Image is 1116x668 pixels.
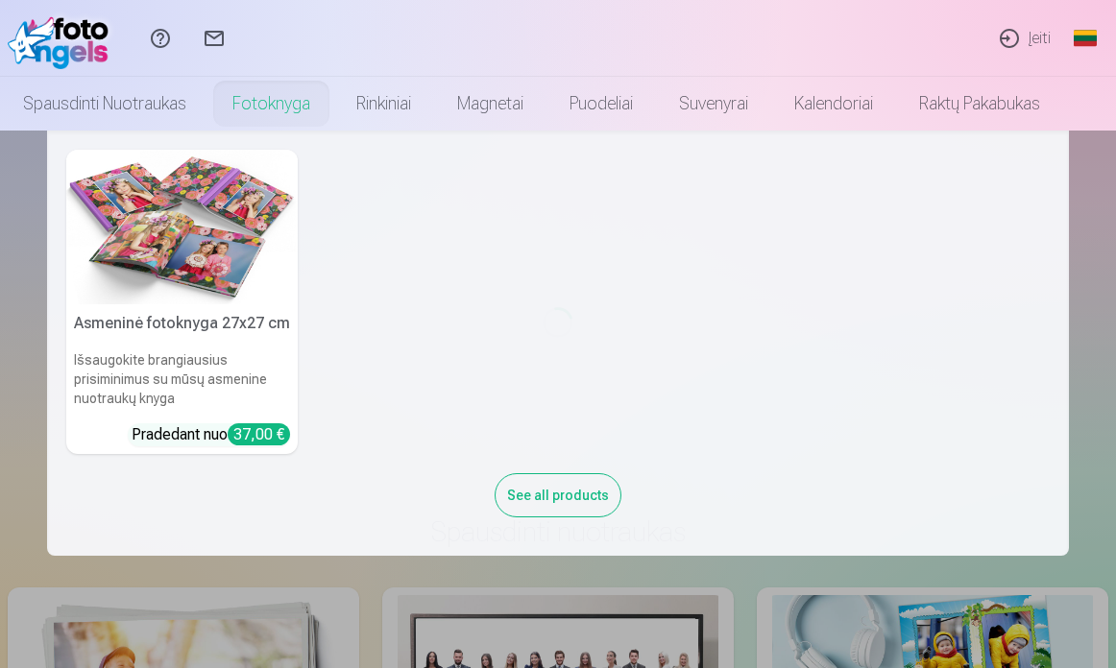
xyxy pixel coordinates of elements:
[228,423,290,445] div: 37,00 €
[333,77,434,131] a: Rinkiniai
[66,304,298,343] h5: Asmeninė fotoknyga 27x27 cm
[771,77,896,131] a: Kalendoriai
[8,8,118,69] img: /fa2
[656,77,771,131] a: Suvenyrai
[209,77,333,131] a: Fotoknyga
[66,150,298,304] img: Asmeninė fotoknyga 27x27 cm
[66,150,298,454] a: Asmeninė fotoknyga 27x27 cmAsmeninė fotoknyga 27x27 cmIšsaugokite brangiausius prisiminimus su mū...
[434,77,546,131] a: Magnetai
[546,77,656,131] a: Puodeliai
[66,343,298,416] h6: Išsaugokite brangiausius prisiminimus su mūsų asmenine nuotraukų knyga
[896,77,1063,131] a: Raktų pakabukas
[132,423,290,446] div: Pradedant nuo
[495,473,621,517] div: See all products
[495,484,621,504] a: See all products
